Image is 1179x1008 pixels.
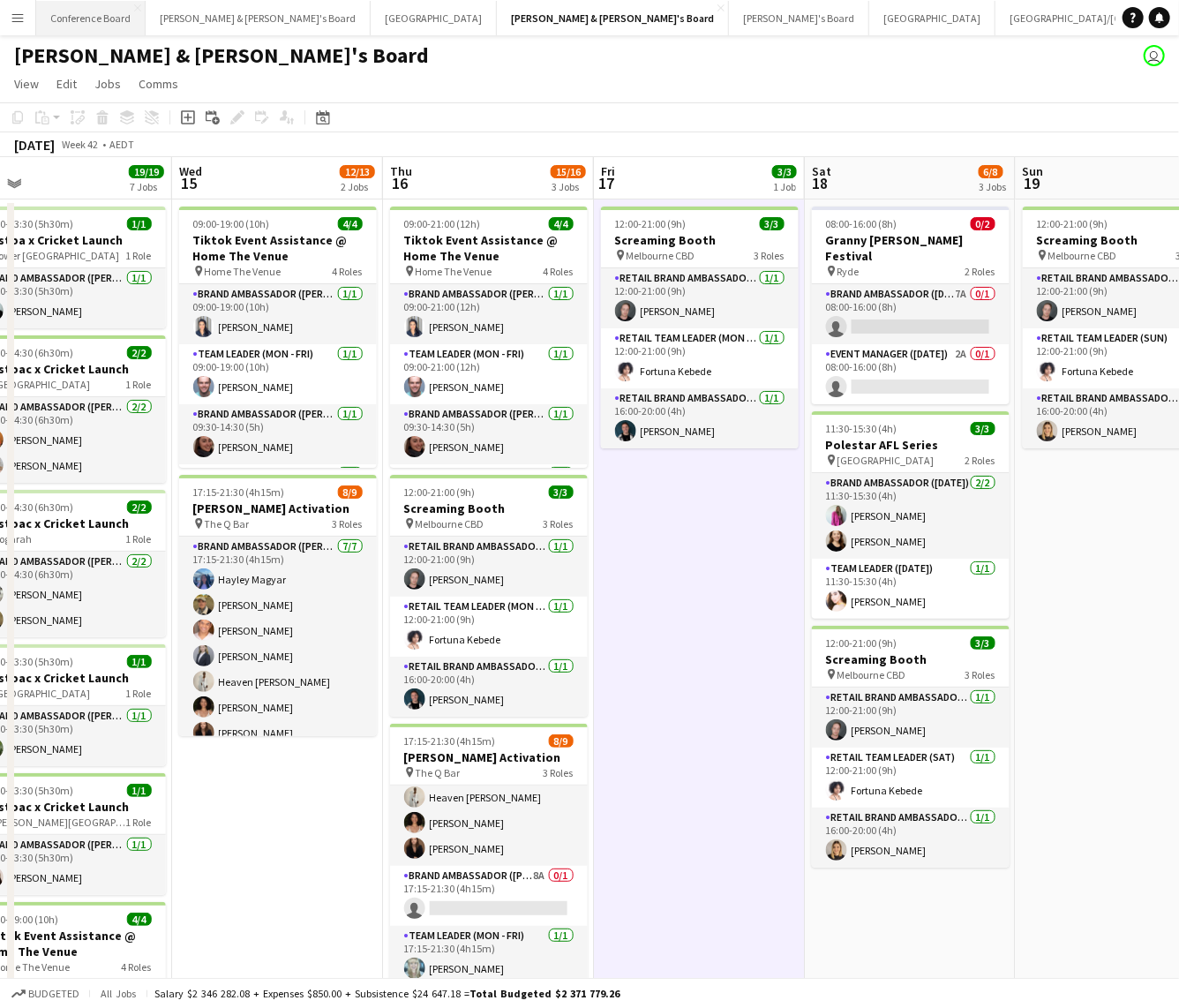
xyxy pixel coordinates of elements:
span: 3 Roles [544,517,574,530]
span: 1/1 [127,217,152,230]
h3: Polestar AFL Series [812,437,1010,453]
app-card-role: Brand Ambassador ([DATE])2/211:30-15:30 (4h)[PERSON_NAME][PERSON_NAME] [812,473,1010,559]
div: 7 Jobs [130,180,163,193]
a: Edit [49,72,84,95]
span: 4 Roles [122,960,152,974]
div: 3 Jobs [552,180,585,193]
button: [PERSON_NAME]'s Board [729,1,869,35]
span: Wed [179,163,202,179]
button: Budgeted [9,984,82,1004]
div: 17:15-21:30 (4h15m)8/9[PERSON_NAME] Activation The Q Bar3 RolesHayley Magyar[PERSON_NAME][PERSON_... [390,724,588,985]
span: 2/2 [127,500,152,514]
a: Jobs [87,72,128,95]
span: 09:00-21:00 (12h) [404,217,481,230]
span: 4 Roles [333,265,363,278]
app-job-card: 12:00-21:00 (9h)3/3Screaming Booth Melbourne CBD3 RolesRETAIL Brand Ambassador ([DATE])1/112:00-2... [812,626,1010,868]
span: 12:00-21:00 (9h) [404,485,476,499]
app-card-role: RETAIL Brand Ambassador (Mon - Fri)1/116:00-20:00 (4h)[PERSON_NAME] [390,657,588,717]
span: 3/3 [549,485,574,499]
app-card-role: Event Manager ([DATE])2A0/108:00-16:00 (8h) [812,344,1010,404]
span: 16 [387,173,412,193]
span: 3/3 [971,422,995,435]
span: 12:00-21:00 (9h) [615,217,687,230]
div: 12:00-21:00 (9h)3/3Screaming Booth Melbourne CBD3 RolesRETAIL Brand Ambassador (Mon - Fri)1/112:0... [601,207,799,448]
span: 15/16 [551,165,586,178]
span: 19 [1020,173,1044,193]
a: View [7,72,46,95]
span: 4 Roles [544,265,574,278]
span: Thu [390,163,412,179]
app-card-role: RETAIL Brand Ambassador ([DATE])1/112:00-21:00 (9h)[PERSON_NAME] [812,688,1010,748]
h3: Tiktok Event Assistance @ Home The Venue [179,232,377,264]
span: 12:00-21:00 (9h) [826,636,897,650]
div: 2 Jobs [341,180,374,193]
button: [GEOGRAPHIC_DATA] [869,1,995,35]
span: 18 [809,173,831,193]
app-card-role: Brand Ambassador ([PERSON_NAME])1/109:00-21:00 (12h)[PERSON_NAME] [390,284,588,344]
h3: Screaming Booth [812,651,1010,667]
span: Total Budgeted $2 371 779.26 [469,987,620,1000]
a: Comms [131,72,185,95]
span: 3/3 [760,217,785,230]
div: 09:00-19:00 (10h)4/4Tiktok Event Assistance @ Home The Venue Home The Venue4 RolesBrand Ambassado... [179,207,377,468]
span: 17:15-21:30 (4h15m) [193,485,285,499]
span: 1 Role [126,249,152,262]
span: 17 [598,173,615,193]
app-card-role: Brand Ambassador ([PERSON_NAME])1/1 [390,464,588,524]
span: 3 Roles [333,517,363,530]
span: All jobs [97,987,139,1000]
span: Comms [139,76,178,92]
app-card-role: Brand Ambassador ([DATE])7A0/108:00-16:00 (8h) [812,284,1010,344]
span: [GEOGRAPHIC_DATA] [837,454,935,467]
span: 2/2 [127,346,152,359]
span: 3 Roles [965,668,995,681]
span: Ryde [837,265,860,278]
span: 1 Role [126,378,152,391]
span: 1 Role [126,532,152,545]
span: 0/2 [971,217,995,230]
span: 12:00-21:00 (9h) [1037,217,1108,230]
h3: Screaming Booth [601,232,799,248]
span: Melbourne CBD [627,249,695,262]
h1: [PERSON_NAME] & [PERSON_NAME]'s Board [14,42,429,69]
app-card-role: Brand Ambassador ([PERSON_NAME])7/717:15-21:30 (4h15m)Hayley Magyar[PERSON_NAME][PERSON_NAME][PER... [179,537,377,750]
span: Sat [812,163,831,179]
h3: Granny [PERSON_NAME] Festival [812,232,1010,264]
app-card-role: Team Leader ([DATE])1/111:30-15:30 (4h)[PERSON_NAME] [812,559,1010,619]
span: View [14,76,39,92]
h3: Screaming Booth [390,500,588,516]
button: [GEOGRAPHIC_DATA] [371,1,497,35]
h3: Tiktok Event Assistance @ Home The Venue [390,232,588,264]
span: 19/19 [129,165,164,178]
span: Home The Venue [416,265,492,278]
span: 3/3 [772,165,797,178]
span: Melbourne CBD [1048,249,1117,262]
span: Sun [1023,163,1044,179]
span: 6/8 [979,165,1003,178]
span: 2 Roles [965,265,995,278]
app-user-avatar: Kristelle Bristow [1144,45,1165,66]
span: 3/3 [971,636,995,650]
span: Jobs [94,76,121,92]
app-job-card: 17:15-21:30 (4h15m)8/9[PERSON_NAME] Activation The Q Bar3 RolesBrand Ambassador ([PERSON_NAME])7/... [179,475,377,736]
span: Budgeted [28,988,79,1000]
app-card-role: RETAIL Team Leader (Mon - Fri)1/112:00-21:00 (9h)Fortuna Kebede [601,328,799,388]
div: 3 Jobs [980,180,1007,193]
button: Conference Board [36,1,146,35]
app-card-role: Brand Ambassador ([PERSON_NAME])1/109:00-19:00 (10h)[PERSON_NAME] [179,284,377,344]
span: Edit [56,76,77,92]
span: 8/9 [338,485,363,499]
span: Fri [601,163,615,179]
span: 08:00-16:00 (8h) [826,217,897,230]
button: [PERSON_NAME] & [PERSON_NAME]'s Board [146,1,371,35]
app-job-card: 11:30-15:30 (4h)3/3Polestar AFL Series [GEOGRAPHIC_DATA]2 RolesBrand Ambassador ([DATE])2/211:30-... [812,411,1010,619]
div: [DATE] [14,136,55,154]
app-card-role: RETAIL Brand Ambassador ([DATE])1/116:00-20:00 (4h)[PERSON_NAME] [812,808,1010,868]
app-job-card: 12:00-21:00 (9h)3/3Screaming Booth Melbourne CBD3 RolesRETAIL Brand Ambassador (Mon - Fri)1/112:0... [390,475,588,717]
span: 4/4 [549,217,574,230]
span: 1/1 [127,655,152,668]
div: 09:00-21:00 (12h)4/4Tiktok Event Assistance @ Home The Venue Home The Venue4 RolesBrand Ambassado... [390,207,588,468]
